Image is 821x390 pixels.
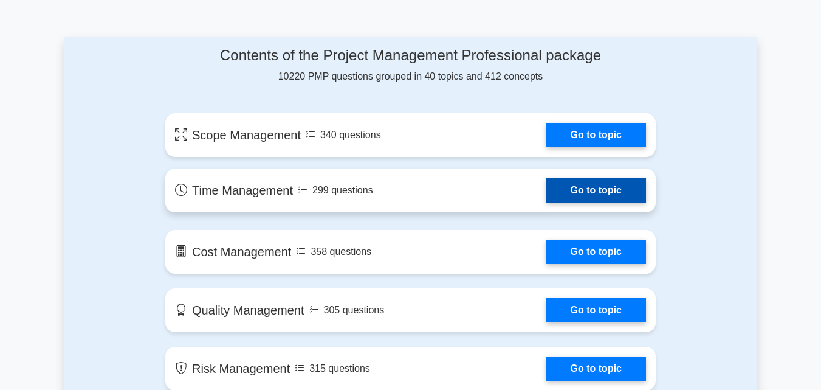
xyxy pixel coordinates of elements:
[546,298,646,322] a: Go to topic
[546,123,646,147] a: Go to topic
[546,240,646,264] a: Go to topic
[165,47,656,64] h4: Contents of the Project Management Professional package
[546,357,646,381] a: Go to topic
[165,47,656,84] div: 10220 PMP questions grouped in 40 topics and 412 concepts
[546,178,646,203] a: Go to topic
